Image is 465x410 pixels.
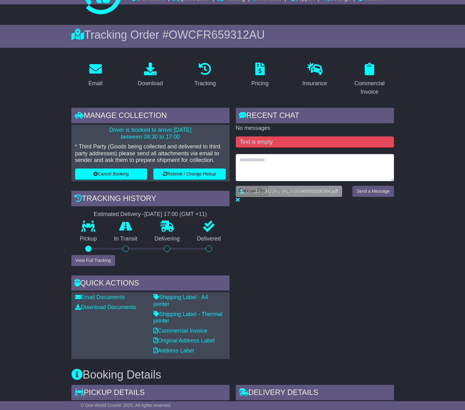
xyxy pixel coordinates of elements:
[194,79,216,88] div: Tracking
[71,368,394,381] h3: Booking Details
[302,79,327,88] div: Insurance
[153,347,194,354] a: Address Label
[144,211,207,218] div: [DATE] 17:00 (GMT +11)
[153,337,215,344] a: Original Address Label
[71,28,394,42] div: Tracking Order #
[71,385,230,402] div: Pickup Details
[236,108,394,125] div: RECENT CHAT
[169,28,265,41] span: OWCFR659312AU
[71,211,230,218] div: Estimated Delivery -
[236,125,394,132] p: No messages
[236,385,394,402] div: Delivery Details
[105,235,146,242] p: In Transit
[138,79,163,88] div: Download
[75,169,147,180] button: Cancel Booking
[75,143,226,164] p: * Third Party (Goods being collected and delivered to third party addresses) please send all atta...
[352,186,394,197] button: Send a Message
[153,328,208,334] a: Commercial Invoice
[153,311,222,324] a: Shipping Label - Thermal printer
[345,60,394,98] a: Commercial Invoice
[71,235,106,242] p: Pickup
[153,169,226,180] button: Rebook / Change Pickup
[75,294,125,300] a: Email Documents
[81,403,172,408] span: © One World Courier 2025. All rights reserved.
[84,60,107,90] a: Email
[153,294,208,307] a: Shipping Label - A4 printer
[71,275,230,292] div: Quick Actions
[134,60,167,90] a: Download
[298,60,331,90] a: Insurance
[88,79,102,88] div: Email
[71,108,230,125] div: Manage collection
[75,127,226,140] p: Driver is booked to arrive [DATE] between 08:30 to 17:00
[75,304,136,310] a: Download Documents
[71,255,115,266] button: View Full Tracking
[71,191,230,208] div: Tracking history
[236,136,394,148] div: Text is empty
[146,235,188,242] p: Delivering
[188,235,230,242] p: Delivered
[251,79,268,88] div: Pricing
[190,60,220,90] a: Tracking
[349,79,390,96] div: Commercial Invoice
[247,60,273,90] a: Pricing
